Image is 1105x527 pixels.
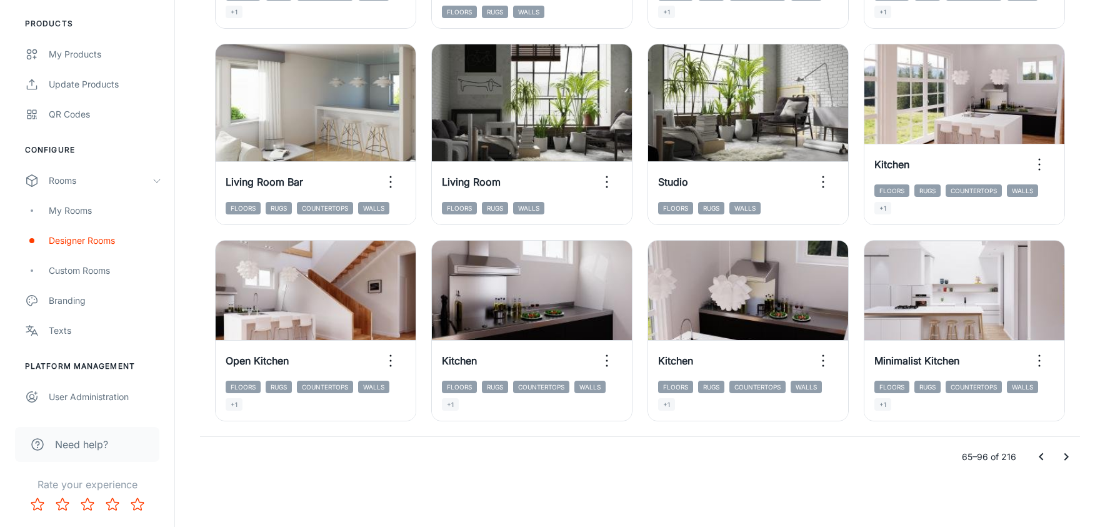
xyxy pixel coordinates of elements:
h6: Minimalist Kitchen [874,353,959,368]
div: Custom Rooms [49,264,162,278]
span: +1 [226,398,242,411]
span: +1 [442,398,459,411]
span: Countertops [729,381,786,393]
button: Rate 5 star [125,492,150,517]
span: Floors [658,202,693,214]
span: Rugs [914,184,941,197]
button: Rate 1 star [25,492,50,517]
button: Go to next page [1054,444,1079,469]
span: +1 [658,398,675,411]
div: Designer Rooms [49,234,162,248]
h6: Living Room Bar [226,174,303,189]
span: Walls [1007,381,1038,393]
span: Rugs [914,381,941,393]
span: Countertops [946,184,1002,197]
h6: Open Kitchen [226,353,289,368]
span: Walls [729,202,761,214]
span: Rugs [266,202,292,214]
h6: Living Room [442,174,501,189]
span: Rugs [698,381,724,393]
span: Rugs [482,202,508,214]
span: Rugs [482,381,508,393]
span: +1 [658,6,675,18]
h6: Kitchen [658,353,693,368]
div: User Administration [49,390,162,404]
span: Floors [226,202,261,214]
p: Rate your experience [10,477,164,492]
span: +1 [226,6,242,18]
div: Update Products [49,78,162,91]
span: Rugs [698,202,724,214]
button: Rate 4 star [100,492,125,517]
button: Go to previous page [1029,444,1054,469]
h6: Studio [658,174,688,189]
h6: Kitchen [442,353,477,368]
span: +1 [874,398,891,411]
span: Floors [658,381,693,393]
span: Floors [442,381,477,393]
span: Rugs [482,6,508,18]
span: Floors [874,184,909,197]
span: Walls [513,202,544,214]
span: Floors [874,381,909,393]
span: Rugs [266,381,292,393]
span: Floors [442,202,477,214]
span: Countertops [297,381,353,393]
span: Floors [442,6,477,18]
span: Need help? [55,437,108,452]
button: Rate 2 star [50,492,75,517]
span: Countertops [946,381,1002,393]
span: Walls [358,381,389,393]
div: Texts [49,324,162,338]
h6: Kitchen [874,157,909,172]
div: My Rooms [49,204,162,218]
div: My Products [49,48,162,61]
div: QR Codes [49,108,162,121]
span: Walls [513,6,544,18]
span: Countertops [297,202,353,214]
p: 65–96 of 216 [962,450,1016,464]
span: Floors [226,381,261,393]
span: Walls [358,202,389,214]
span: +1 [874,202,891,214]
button: Rate 3 star [75,492,100,517]
span: Walls [574,381,606,393]
span: Walls [791,381,822,393]
span: Walls [1007,184,1038,197]
div: Branding [49,294,162,308]
span: +1 [874,6,891,18]
div: Rooms [49,174,152,188]
span: Countertops [513,381,569,393]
